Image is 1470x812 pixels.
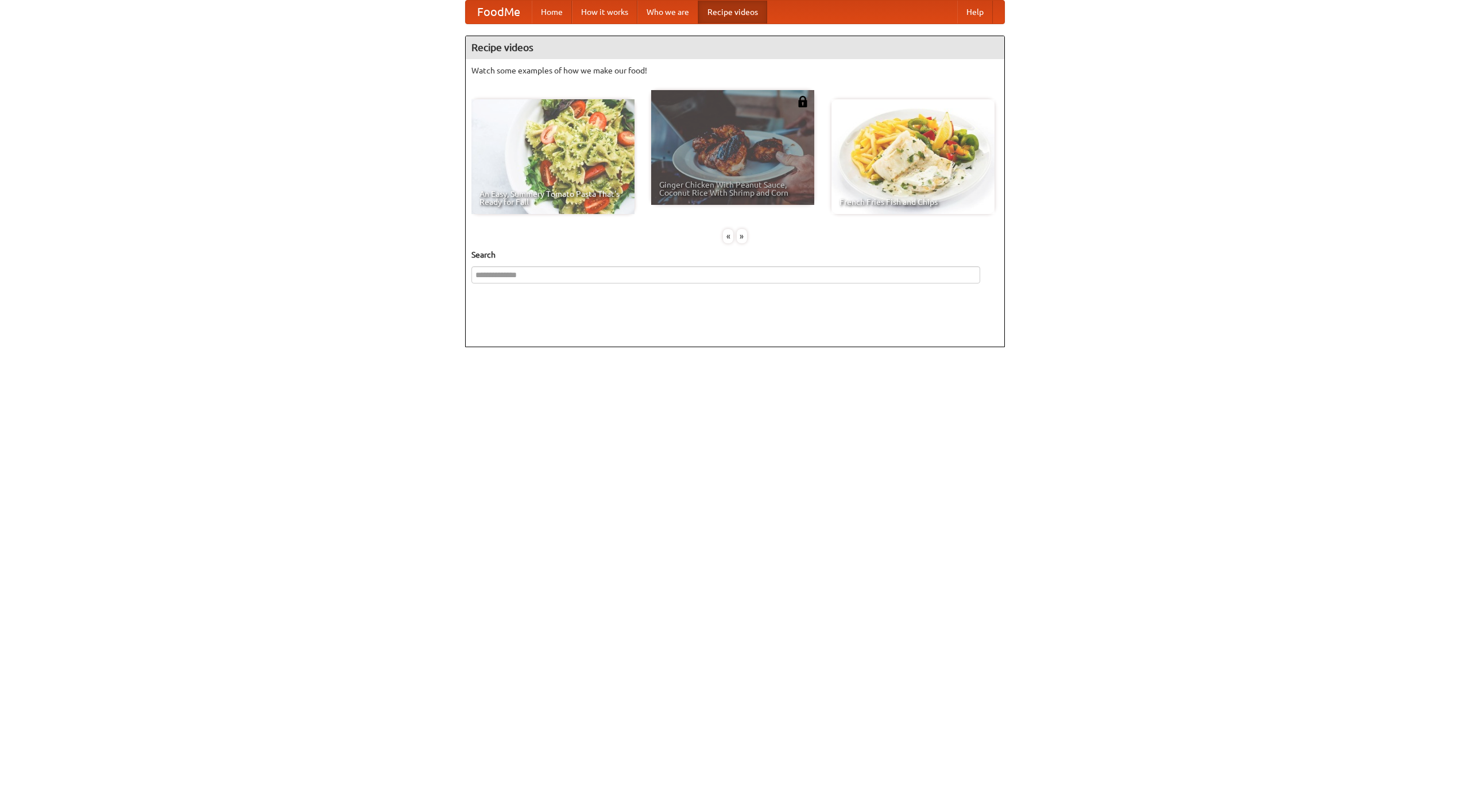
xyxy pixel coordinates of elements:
[637,1,698,24] a: Who we are
[797,96,808,107] img: 483408.png
[471,65,999,76] p: Watch some examples of how we make our food!
[957,1,993,24] a: Help
[698,1,767,24] a: Recipe videos
[737,229,747,243] div: »
[572,1,637,24] a: How it works
[831,99,995,214] a: French Fries Fish and Chips
[532,1,572,24] a: Home
[479,190,626,206] span: An Easy, Summery Tomato Pasta That's Ready for Fall
[466,36,1004,59] h4: Recipe videos
[723,229,733,243] div: «
[471,99,635,214] a: An Easy, Summery Tomato Pasta That's Ready for Fall
[840,198,987,206] span: French Fries Fish and Chips
[466,1,532,24] a: FoodMe
[471,249,999,261] h5: Search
